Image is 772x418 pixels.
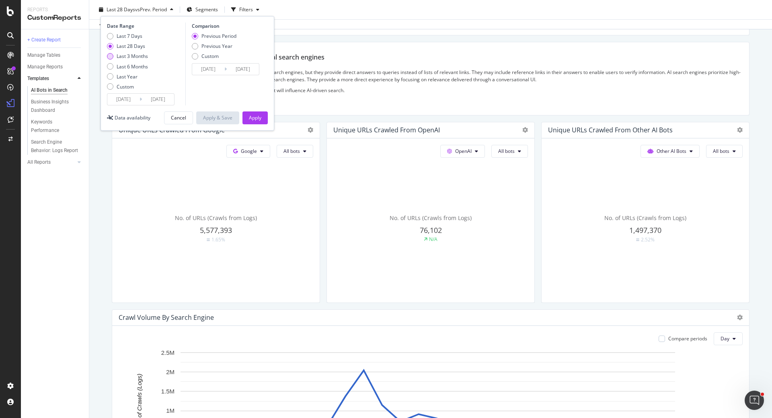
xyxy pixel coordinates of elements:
div: Manage Reports [27,63,63,71]
div: Previous Period [201,33,236,39]
div: Unique URLs Crawled from GoogleGoogleAll botsNo. of URLs (Crawls from Logs)5,577,393Equal1.65% [112,122,320,303]
a: Search Engine Behavior: Logs Report [31,138,83,155]
div: Manage Tables [27,51,60,60]
div: + Create Report [27,36,61,44]
div: N/A [429,236,437,243]
div: Apply & Save [203,114,232,121]
span: 5,577,393 [200,225,232,235]
button: Apply & Save [196,111,239,124]
div: Unique URLs Crawled from Other AI BotsOther AI BotsAll botsNo. of URLs (Crawls from Logs)1,497,37... [541,122,749,303]
button: Filters [228,3,263,16]
input: Start Date [192,64,224,75]
text: 2M [166,369,175,375]
div: Last 3 Months [117,53,148,60]
div: Date Range [107,23,183,29]
a: All Reports [27,158,75,167]
div: Custom [201,53,219,60]
button: All bots [491,145,528,158]
div: Keywords Performance [31,118,76,135]
div: Last 28 Days [117,43,145,49]
div: Last Year [107,73,148,80]
div: Search Engine Behavior: Logs Report [31,138,78,155]
a: Templates [27,74,75,83]
span: vs Prev. Period [135,6,167,13]
span: Day [721,335,729,342]
div: AI Bots in Search [31,86,68,95]
span: 76,102 [420,225,442,235]
a: Manage Reports [27,63,83,71]
div: Templates [27,74,49,83]
img: Equal [207,239,210,241]
div: Unique URLs Crawled from OpenAIOpenAIAll botsNo. of URLs (Crawls from Logs)76,102N/A [326,122,535,303]
div: Data availability [115,114,150,121]
div: How AI search engines differ from traditional search enginesAI search engines rely on bots to cra... [112,42,749,115]
input: Start Date [107,94,140,105]
div: Last 6 Months [107,63,148,70]
div: Custom [192,53,236,60]
span: No. of URLs (Crawls from Logs) [390,214,472,222]
div: Unique URLs Crawled from OpenAI [333,126,440,134]
div: CustomReports [27,13,82,23]
div: Crawl Volume By Search Engine [119,313,214,321]
div: Last 7 Days [107,33,148,39]
button: Last 28 DaysvsPrev. Period [96,3,177,16]
button: All bots [706,145,743,158]
text: 2.5M [161,349,175,356]
span: 1,497,370 [629,225,661,235]
a: AI Bots in Search [31,86,83,95]
div: Cancel [171,114,186,121]
div: Previous Year [192,43,236,49]
button: Other AI Bots [641,145,700,158]
span: No. of URLs (Crawls from Logs) [175,214,257,222]
div: Last 6 Months [117,63,148,70]
div: 2.52% [641,236,655,243]
div: Business Insights Dashboard [31,98,77,115]
p: AI search engines rely on bots to crawl your website like traditional search engines, but they pr... [119,69,743,82]
a: Business Insights Dashboard [31,98,83,115]
input: End Date [227,64,259,75]
iframe: Intercom live chat [745,391,764,410]
div: Last Year [117,73,138,80]
button: Apply [242,111,268,124]
span: Google [241,148,257,154]
button: OpenAI [440,145,485,158]
span: Last 28 Days [107,6,135,13]
span: All bots [713,148,729,154]
div: Custom [107,83,148,90]
a: + Create Report [27,36,83,44]
div: 1.65% [211,236,225,243]
span: OpenAI [455,148,472,154]
div: Apply [249,114,261,121]
span: Segments [195,6,218,13]
span: Other AI Bots [657,148,686,154]
div: Custom [117,83,134,90]
button: Day [714,332,743,345]
text: 1M [166,407,175,414]
div: All Reports [27,158,51,167]
p: Botify tracks AI bot crawls to show how much of your website’s content will influence AI-driven s... [119,87,743,94]
div: Reports [27,6,82,13]
img: Equal [636,239,639,241]
div: Filters [239,6,253,13]
span: All bots [498,148,515,154]
div: Last 28 Days [107,43,148,49]
button: Segments [183,3,221,16]
button: Cancel [164,111,193,124]
div: Previous Year [201,43,232,49]
input: End Date [142,94,174,105]
span: No. of URLs (Crawls from Logs) [604,214,686,222]
div: Last 3 Months [107,53,148,60]
button: All bots [277,145,313,158]
div: Unique URLs Crawled from Other AI Bots [548,126,673,134]
div: Compare periods [668,335,707,342]
a: Keywords Performance [31,118,83,135]
span: All bots [283,148,300,154]
div: Last 7 Days [117,33,142,39]
button: Google [226,145,270,158]
text: 1.5M [161,388,175,395]
a: Manage Tables [27,51,83,60]
div: Previous Period [192,33,236,39]
div: Comparison [192,23,262,29]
